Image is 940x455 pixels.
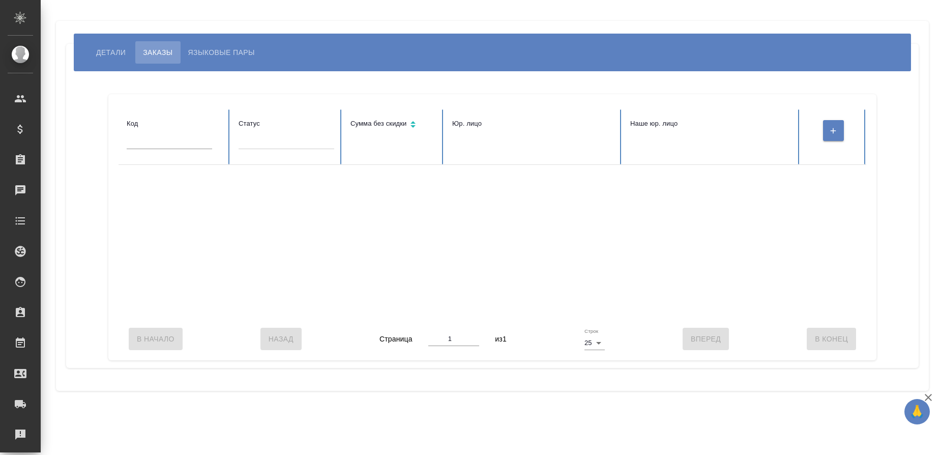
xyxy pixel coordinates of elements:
span: Заказы [143,46,172,59]
div: Статус [239,118,334,130]
div: Юр. лицо [452,118,614,130]
div: Наше юр. лицо [630,118,792,130]
span: Страница [379,333,413,345]
button: Создать заказ [823,120,844,141]
button: 🙏 [904,399,930,424]
span: Языковые пары [188,46,255,59]
span: из 1 [495,333,507,345]
div: Сортировка [350,118,436,132]
span: 🙏 [908,401,926,422]
div: Код [127,118,222,130]
div: 25 [584,336,605,350]
span: Детали [96,46,126,59]
label: Строк [584,329,598,334]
